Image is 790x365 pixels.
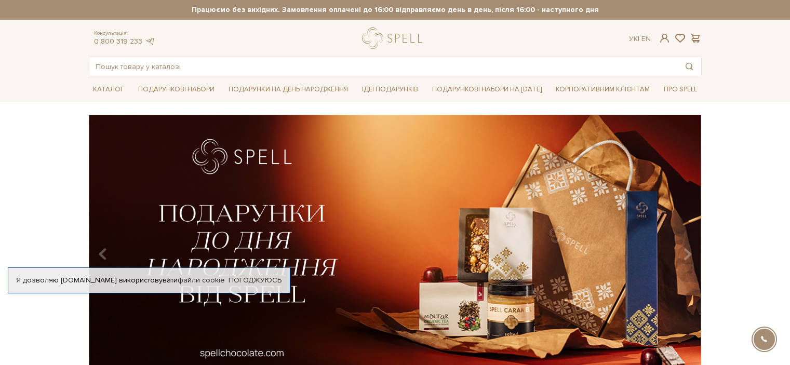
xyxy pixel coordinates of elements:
[145,37,155,46] a: telegram
[641,34,651,43] a: En
[358,82,422,98] a: Ідеї подарунків
[8,276,290,285] div: Я дозволяю [DOMAIN_NAME] використовувати
[89,5,702,15] strong: Працюємо без вихідних. Замовлення оплачені до 16:00 відправляємо день в день, після 16:00 - насту...
[89,82,128,98] a: Каталог
[134,82,219,98] a: Подарункові набори
[224,82,352,98] a: Подарунки на День народження
[89,57,677,76] input: Пошук товару у каталозі
[629,34,651,44] div: Ук
[660,82,701,98] a: Про Spell
[94,37,142,46] a: 0 800 319 233
[677,57,701,76] button: Пошук товару у каталозі
[229,276,282,285] a: Погоджуюсь
[552,80,654,98] a: Корпоративним клієнтам
[428,80,546,98] a: Подарункові набори на [DATE]
[94,30,155,37] span: Консультація:
[638,34,639,43] span: |
[178,276,225,285] a: файли cookie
